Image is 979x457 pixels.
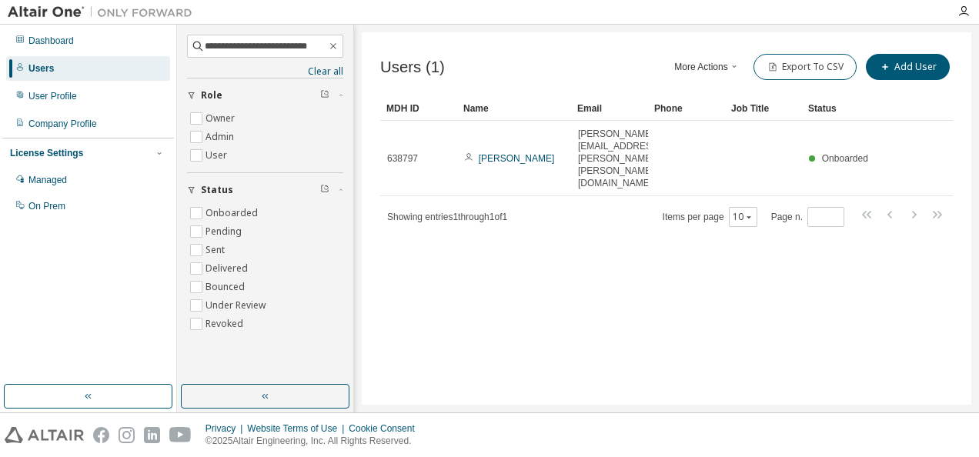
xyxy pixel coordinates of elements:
label: Admin [205,128,237,146]
img: youtube.svg [169,427,192,443]
button: Add User [866,54,950,80]
a: [PERSON_NAME] [479,153,555,164]
label: Pending [205,222,245,241]
div: User Profile [28,90,77,102]
label: Bounced [205,278,248,296]
p: © 2025 Altair Engineering, Inc. All Rights Reserved. [205,435,424,448]
span: Items per page [663,207,757,227]
div: Company Profile [28,118,97,130]
span: Showing entries 1 through 1 of 1 [387,212,507,222]
label: Owner [205,109,238,128]
button: Role [187,78,343,112]
div: Job Title [731,96,796,121]
span: 638797 [387,152,418,165]
div: Managed [28,174,67,186]
span: Status [201,184,233,196]
span: Users (1) [380,58,445,76]
img: instagram.svg [119,427,135,443]
label: Sent [205,241,228,259]
img: facebook.svg [93,427,109,443]
div: Cookie Consent [349,422,423,435]
div: Dashboard [28,35,74,47]
img: altair_logo.svg [5,427,84,443]
span: Clear filter [320,89,329,102]
button: Export To CSV [753,54,857,80]
span: Page n. [771,207,844,227]
span: Clear filter [320,184,329,196]
img: linkedin.svg [144,427,160,443]
div: On Prem [28,200,65,212]
button: 10 [733,211,753,223]
div: Website Terms of Use [247,422,349,435]
div: Name [463,96,565,121]
label: User [205,146,230,165]
span: Role [201,89,222,102]
div: MDH ID [386,96,451,121]
label: Revoked [205,315,246,333]
button: Status [187,173,343,207]
a: Clear all [187,65,343,78]
label: Under Review [205,296,269,315]
img: Altair One [8,5,200,20]
label: Delivered [205,259,251,278]
div: Privacy [205,422,247,435]
div: License Settings [10,147,83,159]
div: Email [577,96,642,121]
span: [PERSON_NAME][EMAIL_ADDRESS][PERSON_NAME][PERSON_NAME][DOMAIN_NAME] [578,128,660,189]
div: Phone [654,96,719,121]
div: Users [28,62,54,75]
div: Status [808,96,873,121]
span: Onboarded [822,153,868,164]
button: More Actions [670,54,744,80]
label: Onboarded [205,204,261,222]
